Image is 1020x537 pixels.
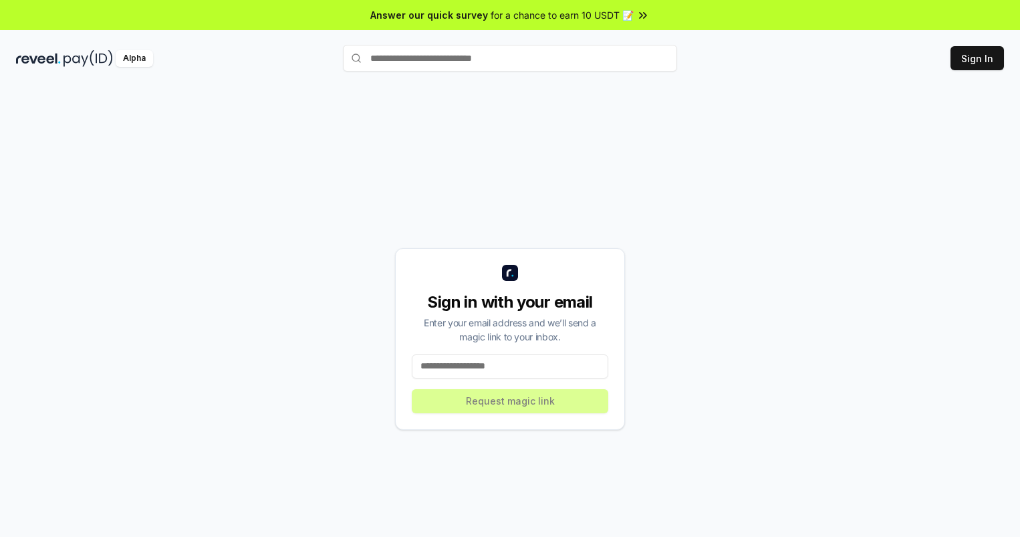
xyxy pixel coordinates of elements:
div: Sign in with your email [412,292,608,313]
span: for a chance to earn 10 USDT 📝 [491,8,634,22]
span: Answer our quick survey [370,8,488,22]
img: logo_small [502,265,518,281]
img: reveel_dark [16,50,61,67]
button: Sign In [950,46,1004,70]
div: Enter your email address and we’ll send a magic link to your inbox. [412,316,608,344]
img: pay_id [63,50,113,67]
div: Alpha [116,50,153,67]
